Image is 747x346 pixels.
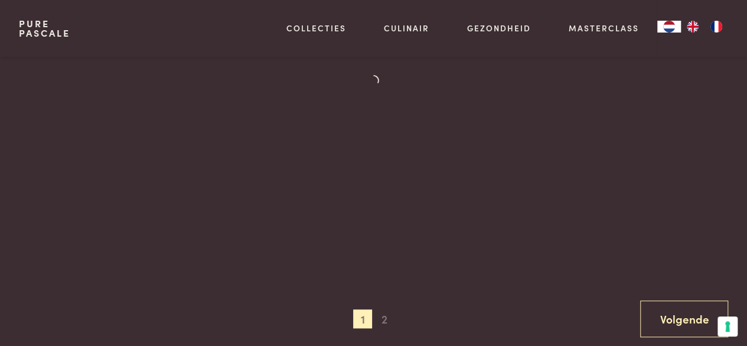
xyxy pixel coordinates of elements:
[657,21,681,33] div: Language
[640,300,728,338] a: Volgende
[286,22,346,34] a: Collecties
[353,309,372,328] span: 1
[375,309,394,328] span: 2
[657,21,681,33] a: NL
[657,21,728,33] aside: Language selected: Nederlands
[681,21,728,33] ul: Language list
[681,21,704,33] a: EN
[704,21,728,33] a: FR
[568,22,638,34] a: Masterclass
[717,316,738,337] button: Uw voorkeuren voor toestemming voor trackingtechnologieën
[19,19,70,38] a: PurePascale
[467,22,531,34] a: Gezondheid
[384,22,429,34] a: Culinair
